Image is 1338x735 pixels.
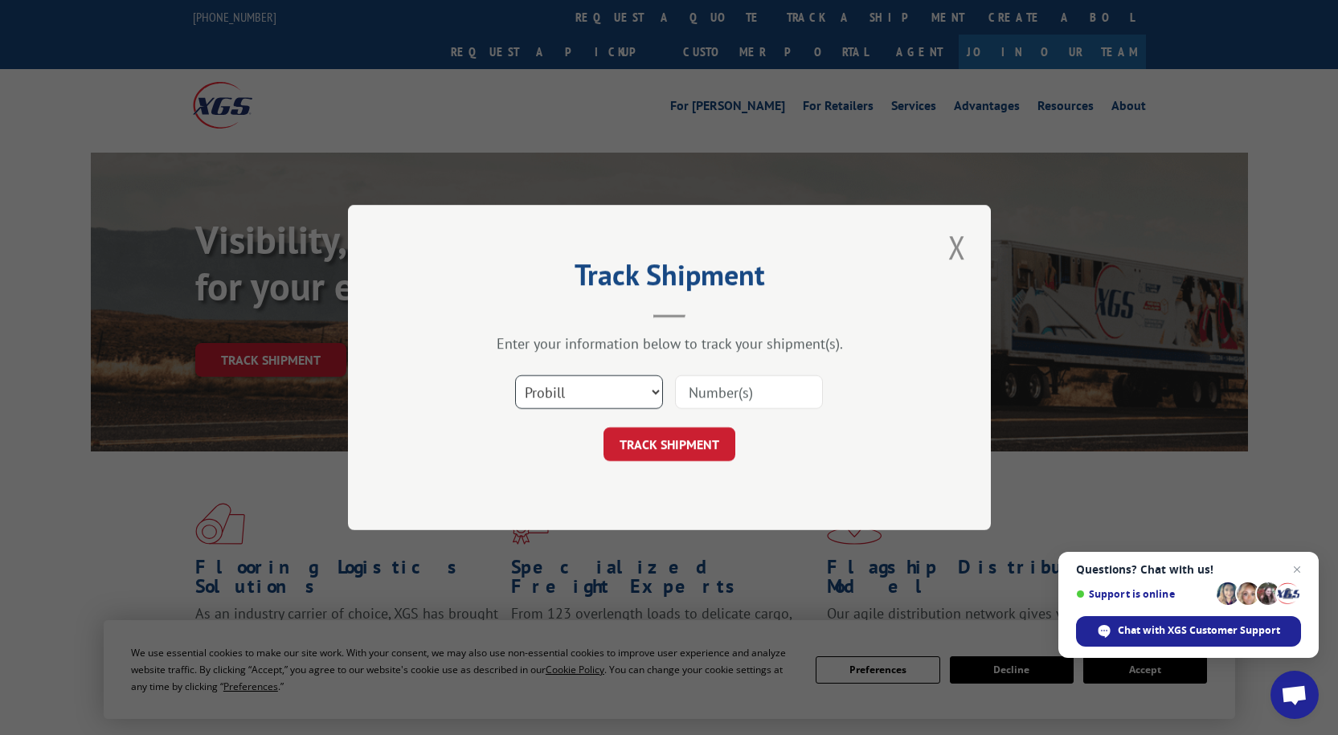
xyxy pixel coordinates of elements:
span: Support is online [1076,588,1211,600]
div: Enter your information below to track your shipment(s). [428,334,910,353]
a: Open chat [1270,671,1319,719]
button: Close modal [943,225,971,269]
input: Number(s) [675,375,823,409]
span: Chat with XGS Customer Support [1118,623,1280,638]
h2: Track Shipment [428,263,910,294]
button: TRACK SHIPMENT [604,427,735,461]
span: Questions? Chat with us! [1076,563,1301,576]
span: Chat with XGS Customer Support [1076,616,1301,647]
